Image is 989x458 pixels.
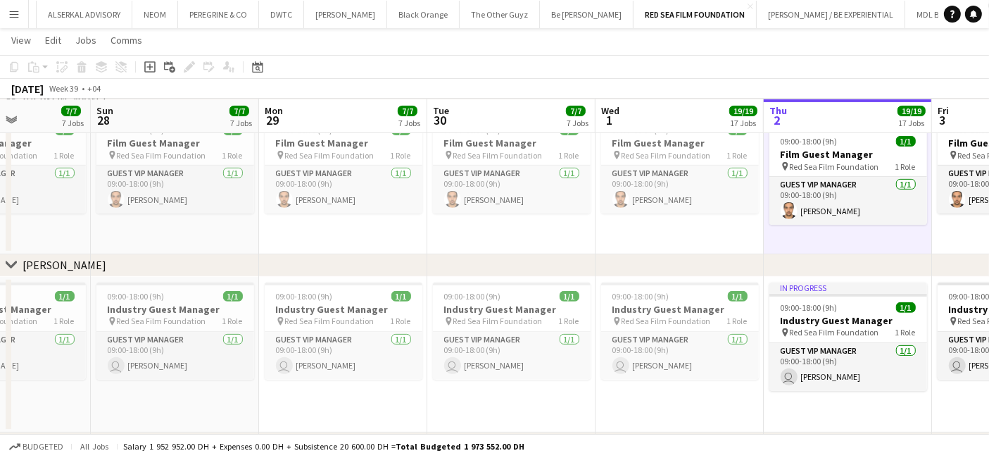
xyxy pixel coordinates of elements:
[45,34,61,47] span: Edit
[105,31,148,49] a: Comms
[75,34,96,47] span: Jobs
[37,1,132,28] button: ALSERKAL ADVISORY
[11,82,44,96] div: [DATE]
[77,441,111,452] span: All jobs
[87,83,101,94] div: +04
[46,83,82,94] span: Week 39
[757,1,905,28] button: [PERSON_NAME] / BE EXPERIENTIAL
[387,1,460,28] button: Black Orange
[7,439,65,454] button: Budgeted
[23,258,106,272] div: [PERSON_NAME]
[396,441,524,452] span: Total Budgeted 1 973 552.00 DH
[111,34,142,47] span: Comms
[540,1,634,28] button: Be [PERSON_NAME]
[70,31,102,49] a: Jobs
[23,442,63,452] span: Budgeted
[460,1,540,28] button: The Other Guyz
[132,1,178,28] button: NEOM
[123,441,524,452] div: Salary 1 952 952.00 DH + Expenses 0.00 DH + Subsistence 20 600.00 DH =
[178,1,259,28] button: PEREGRINE & CO
[905,1,984,28] button: MDL BEAST LLC
[304,1,387,28] button: [PERSON_NAME]
[39,31,67,49] a: Edit
[11,34,31,47] span: View
[6,31,37,49] a: View
[634,1,757,28] button: RED SEA FILM FOUNDATION
[23,92,106,106] div: [PERSON_NAME]
[259,1,304,28] button: DWTC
